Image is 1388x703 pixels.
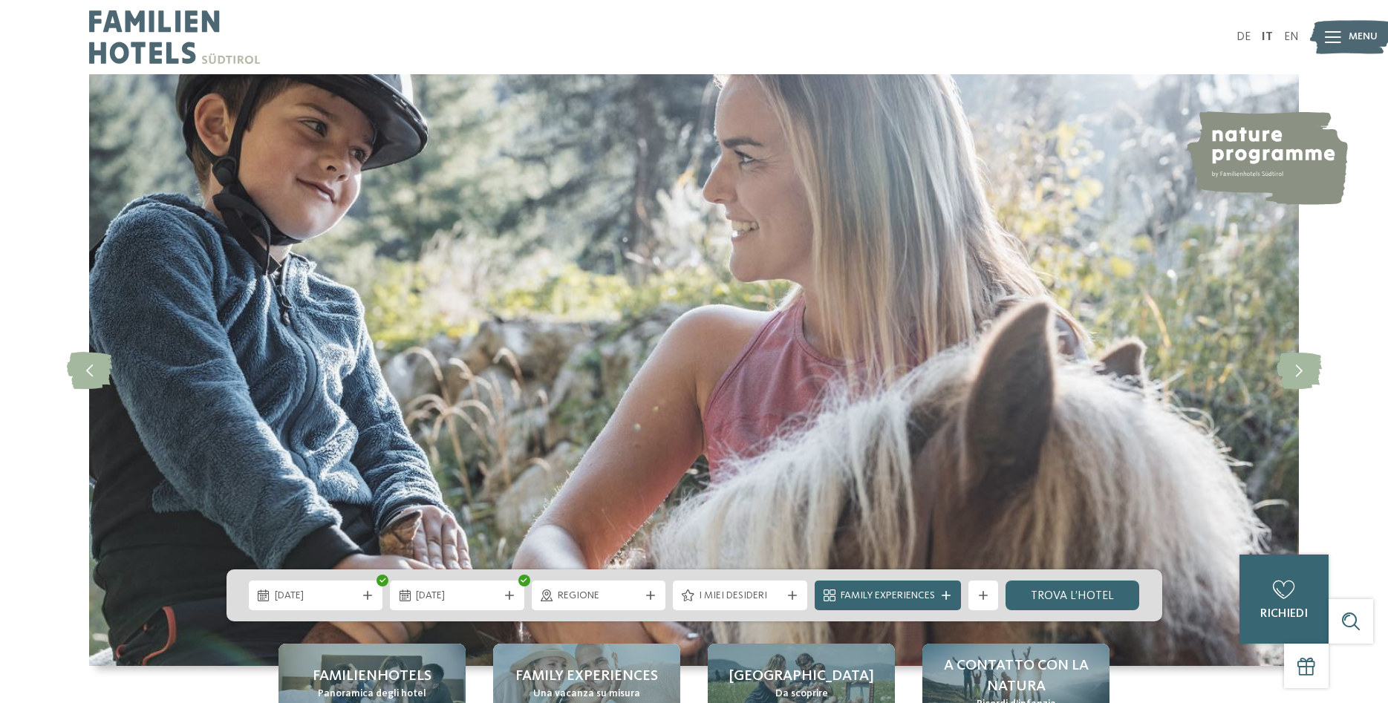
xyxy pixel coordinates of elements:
[1262,31,1273,43] a: IT
[275,589,357,604] span: [DATE]
[416,589,498,604] span: [DATE]
[1185,111,1348,205] img: nature programme by Familienhotels Südtirol
[313,666,431,687] span: Familienhotels
[533,687,640,702] span: Una vacanza su misura
[1239,555,1329,644] a: richiedi
[1237,31,1251,43] a: DE
[558,589,640,604] span: Regione
[318,687,426,702] span: Panoramica degli hotel
[841,589,935,604] span: Family Experiences
[937,655,1095,697] span: A contatto con la natura
[1284,31,1299,43] a: EN
[729,666,874,687] span: [GEOGRAPHIC_DATA]
[1349,30,1378,45] span: Menu
[89,74,1299,666] img: Family hotel Alto Adige: the happy family places!
[699,589,781,604] span: I miei desideri
[1260,608,1308,620] span: richiedi
[515,666,658,687] span: Family experiences
[775,687,828,702] span: Da scoprire
[1006,581,1140,610] a: trova l’hotel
